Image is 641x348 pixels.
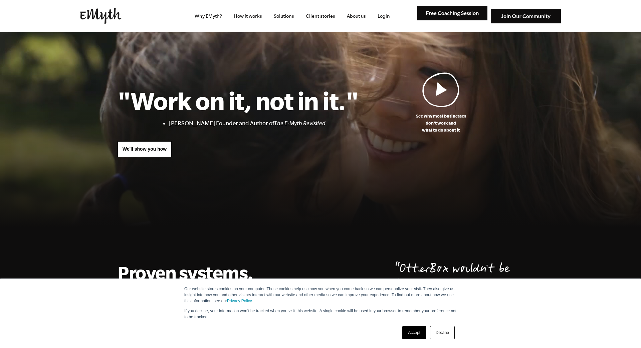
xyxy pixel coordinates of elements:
a: Privacy Policy [227,299,252,303]
i: The E-Myth Revisited [274,120,326,127]
p: See why most businesses don't work and what to do about it [358,113,523,134]
img: EMyth [80,8,122,24]
a: Decline [430,326,455,339]
img: Play Video [422,72,460,107]
img: Free Coaching Session [417,6,487,21]
p: If you decline, your information won’t be tracked when you visit this website. A single cookie wi... [184,308,457,320]
img: Join Our Community [491,9,561,24]
h2: Proven systems. A personal mentor. [118,262,280,305]
p: Our website stores cookies on your computer. These cookies help us know you when you come back so... [184,286,457,304]
a: See why most businessesdon't work andwhat to do about it [358,72,523,134]
p: OtterBox wouldn't be here [DATE] without [PERSON_NAME]. [395,262,523,310]
li: [PERSON_NAME] Founder and Author of [169,119,358,128]
a: Accept [402,326,426,339]
h1: "Work on it, not in it." [118,86,358,115]
span: We'll show you how [123,146,167,152]
a: We'll show you how [118,141,172,157]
